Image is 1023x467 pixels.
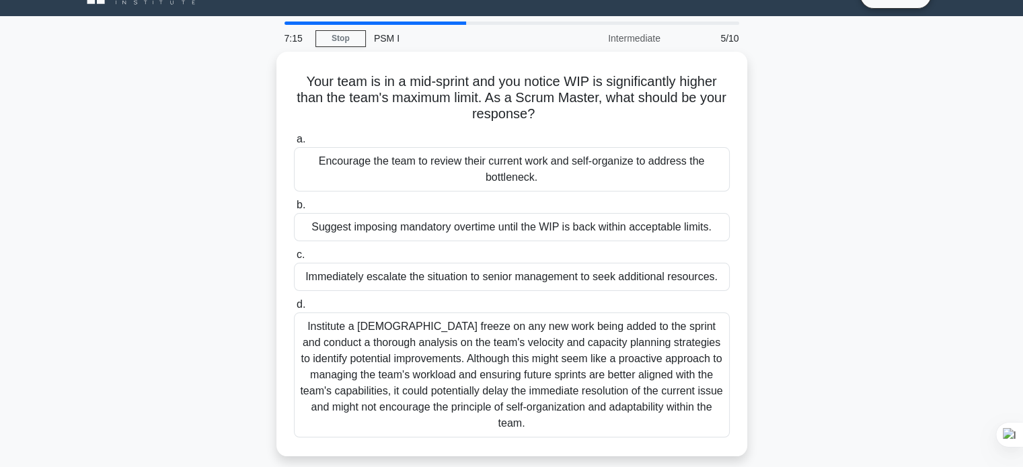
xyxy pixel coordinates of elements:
[276,25,315,52] div: 7:15
[315,30,366,47] a: Stop
[294,213,730,241] div: Suggest imposing mandatory overtime until the WIP is back within acceptable limits.
[297,133,305,144] span: a.
[294,312,730,437] div: Institute a [DEMOGRAPHIC_DATA] freeze on any new work being added to the sprint and conduct a tho...
[297,249,305,260] span: c.
[669,25,747,52] div: 5/10
[297,199,305,210] span: b.
[366,25,551,52] div: PSM I
[294,147,730,192] div: Encourage the team to review their current work and self-organize to address the bottleneck.
[297,298,305,310] span: d.
[293,73,731,123] h5: Your team is in a mid-sprint and you notice WIP is significantly higher than the team's maximum l...
[294,263,730,291] div: Immediately escalate the situation to senior management to seek additional resources.
[551,25,669,52] div: Intermediate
